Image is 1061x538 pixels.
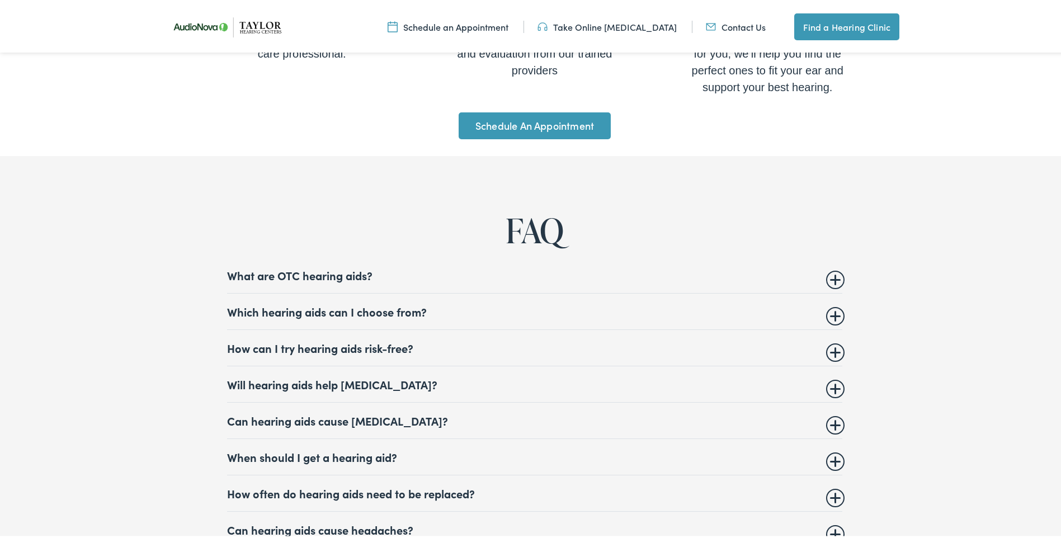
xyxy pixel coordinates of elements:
[227,303,842,316] summary: Which hearing aids can I choose from?
[457,26,612,77] p: Count on a [MEDICAL_DATA] and evaluation from our trained providers
[690,26,845,93] p: If hearing aids are a solution for you, we’ll help you find the perfect ones to fit your ear and ...
[388,18,508,31] a: Schedule an Appointment
[227,375,842,389] summary: Will hearing aids help [MEDICAL_DATA]?
[227,266,842,280] summary: What are OTC hearing aids?
[706,18,716,31] img: utility icon
[227,412,842,425] summary: Can hearing aids cause [MEDICAL_DATA]?
[227,521,842,534] summary: Can hearing aids cause headaches?
[794,11,899,38] a: Find a Hearing Clinic
[227,484,842,498] summary: How often do hearing aids need to be replaced?
[537,18,677,31] a: Take Online [MEDICAL_DATA]
[459,110,611,137] a: Schedule An Appointment
[43,210,1026,247] h2: FAQ
[227,339,842,352] summary: How can I try hearing aids risk-free?
[537,18,548,31] img: utility icon
[706,18,766,31] a: Contact Us
[227,448,842,461] summary: When should I get a hearing aid?
[388,18,398,31] img: utility icon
